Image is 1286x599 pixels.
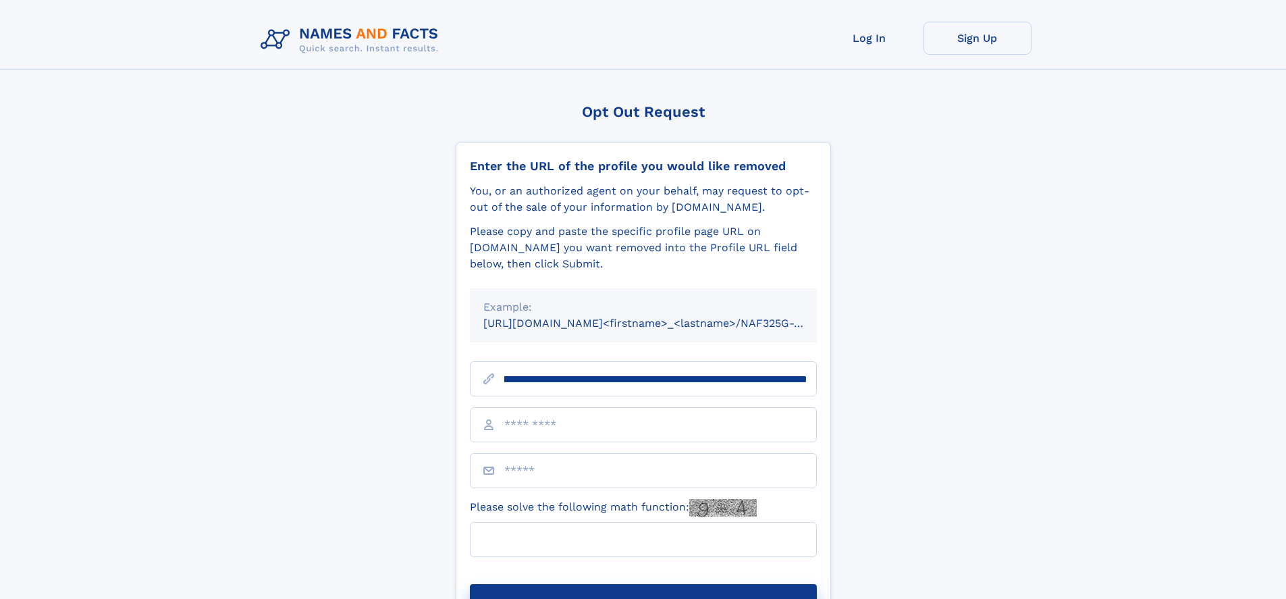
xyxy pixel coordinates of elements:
[483,317,842,330] small: [URL][DOMAIN_NAME]<firstname>_<lastname>/NAF325G-xxxxxxxx
[470,159,817,174] div: Enter the URL of the profile you would like removed
[923,22,1032,55] a: Sign Up
[470,224,817,272] div: Please copy and paste the specific profile page URL on [DOMAIN_NAME] you want removed into the Pr...
[815,22,923,55] a: Log In
[470,499,757,517] label: Please solve the following math function:
[255,22,450,58] img: Logo Names and Facts
[456,103,831,120] div: Opt Out Request
[470,183,817,215] div: You, or an authorized agent on your behalf, may request to opt-out of the sale of your informatio...
[483,299,803,315] div: Example:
